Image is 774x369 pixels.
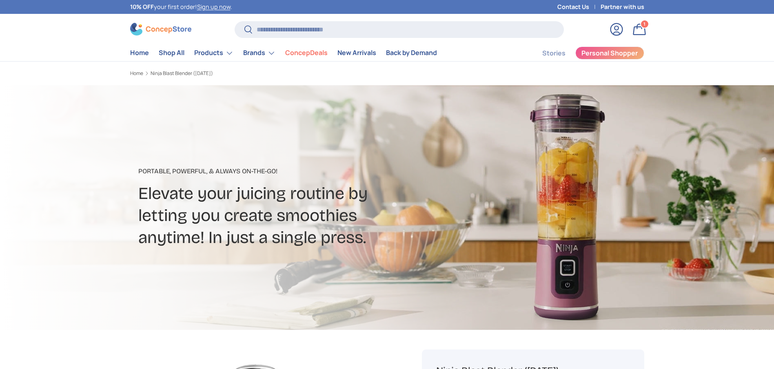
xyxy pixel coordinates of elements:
h2: Elevate your juicing routine by letting you create smoothies anytime! In just a single press. [138,183,452,249]
a: Contact Us [557,2,601,11]
img: ConcepStore [130,23,191,35]
a: Personal Shopper [575,46,644,60]
a: Back by Demand [386,45,437,61]
strong: 10% OFF [130,3,154,11]
p: your first order! . [130,2,232,11]
nav: Secondary [523,45,644,61]
a: Shop All [159,45,184,61]
a: ConcepDeals [285,45,328,61]
a: Stories [542,45,566,61]
p: Portable, Powerful, & Always On-The-Go! [138,166,452,176]
summary: Products [189,45,238,61]
a: New Arrivals [337,45,376,61]
a: Products [194,45,233,61]
span: Personal Shopper [581,50,638,56]
summary: Brands [238,45,280,61]
nav: Breadcrumbs [130,70,403,77]
nav: Primary [130,45,437,61]
a: Partner with us [601,2,644,11]
span: 1 [643,21,645,27]
a: Home [130,71,143,76]
a: Ninja Blast Blender ([DATE]) [151,71,213,76]
a: Home [130,45,149,61]
a: Sign up now [197,3,231,11]
a: Brands [243,45,275,61]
